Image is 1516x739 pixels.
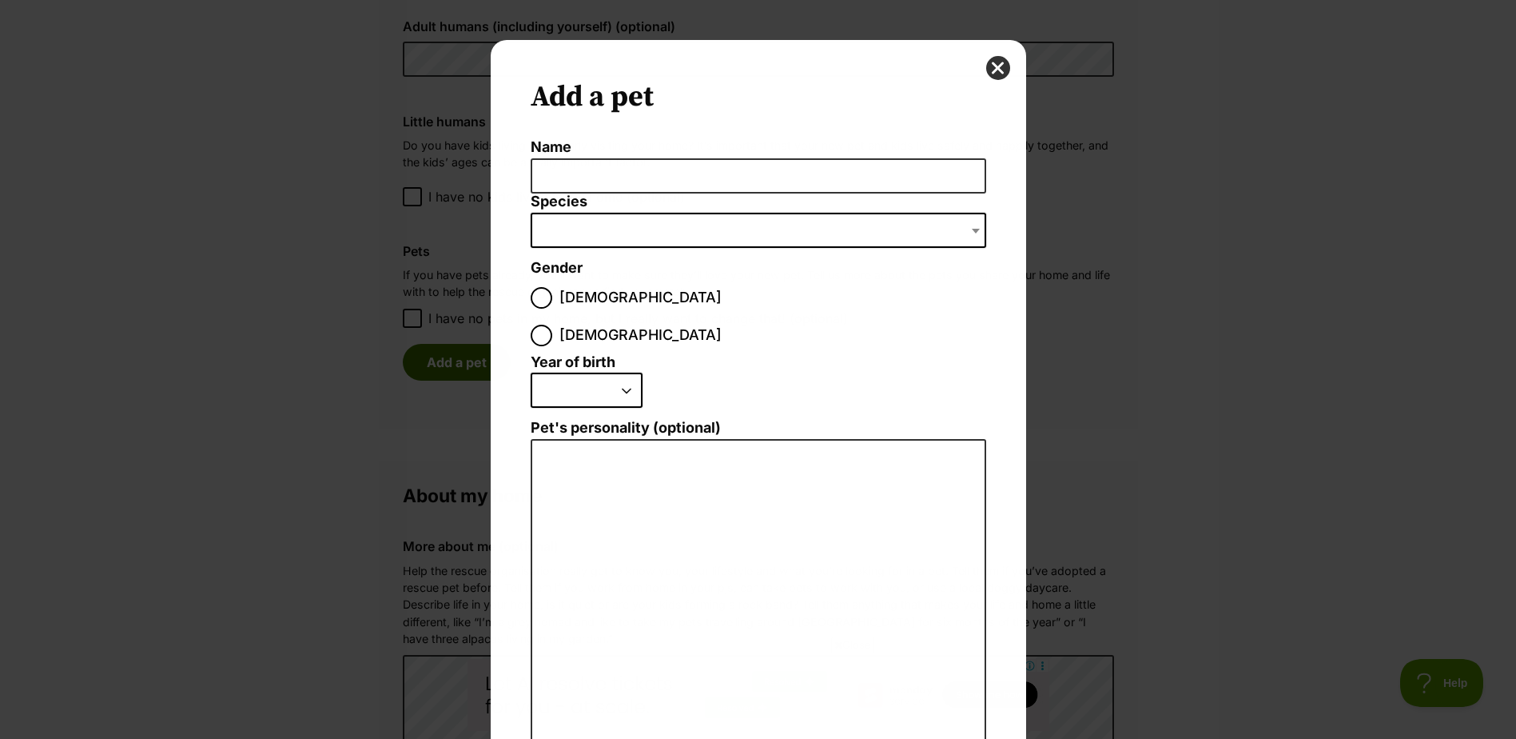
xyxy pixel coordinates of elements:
[531,260,583,277] label: Gender
[559,325,722,346] span: [DEMOGRAPHIC_DATA]
[531,420,986,437] label: Pet's personality (optional)
[531,194,986,210] label: Species
[531,80,986,115] h2: Add a pet
[986,56,1010,80] button: close
[531,354,615,371] label: Year of birth
[559,287,722,309] span: [DEMOGRAPHIC_DATA]
[531,139,986,156] label: Name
